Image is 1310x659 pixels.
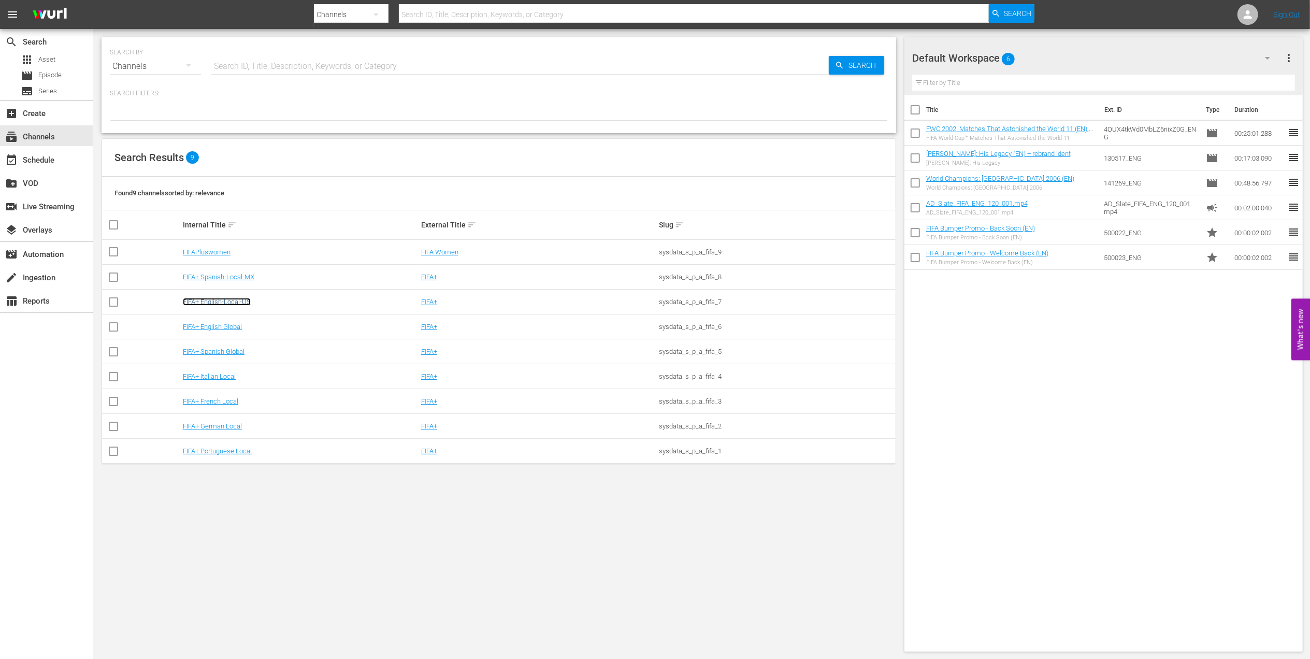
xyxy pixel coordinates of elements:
[659,447,894,455] div: sysdata_s_p_a_fifa_1
[1206,177,1218,189] span: Episode
[1228,95,1290,124] th: Duration
[659,373,894,380] div: sysdata_s_p_a_fifa_4
[421,348,437,355] a: FIFA+
[1287,176,1300,189] span: reorder
[5,200,18,213] span: Live Streaming
[1230,220,1287,245] td: 00:00:02.002
[6,8,19,21] span: menu
[1287,201,1300,213] span: reorder
[1230,245,1287,270] td: 00:00:02.002
[467,220,477,230] span: sort
[926,125,1093,140] a: FWC 2002, Matches That Astonished the World 11 (EN) + Rebrand Ident
[183,447,252,455] a: FIFA+ Portuguese Local
[659,248,894,256] div: sysdata_s_p_a_fifa_9
[421,248,458,256] a: FIFA Women
[110,52,201,81] div: Channels
[227,220,237,230] span: sort
[183,397,238,405] a: FIFA+ French Local
[421,323,437,331] a: FIFA+
[21,53,33,66] span: Asset
[5,36,18,48] span: Search
[183,373,236,380] a: FIFA+ Italian Local
[659,422,894,430] div: sysdata_s_p_a_fifa_2
[38,70,62,80] span: Episode
[5,224,18,236] span: Overlays
[1230,170,1287,195] td: 00:48:56.797
[1283,46,1295,70] button: more_vert
[926,234,1035,241] div: FIFA Bumper Promo - Back Soon (EN)
[1287,151,1300,164] span: reorder
[926,224,1035,232] a: FIFA Bumper Promo - Back Soon (EN)
[421,219,656,231] div: External Title
[186,151,199,164] span: 9
[421,298,437,306] a: FIFA+
[5,295,18,307] span: Reports
[659,348,894,355] div: sysdata_s_p_a_fifa_5
[183,248,231,256] a: FIFAPluswomen
[114,189,224,197] span: Found 9 channels sorted by: relevance
[183,219,418,231] div: Internal Title
[1098,95,1200,124] th: Ext. ID
[659,298,894,306] div: sysdata_s_p_a_fifa_7
[1002,48,1015,70] span: 6
[1230,146,1287,170] td: 00:17:03.090
[1287,126,1300,139] span: reorder
[926,150,1071,157] a: [PERSON_NAME]: His Legacy (EN) + rebrand ident
[21,85,33,97] span: Series
[1273,10,1300,19] a: Sign Out
[1291,299,1310,361] button: Open Feedback Widget
[21,69,33,82] span: Episode
[1100,220,1202,245] td: 500022_ENG
[926,184,1074,191] div: World Champions: [GEOGRAPHIC_DATA] 2006
[926,95,1098,124] th: Title
[844,56,884,75] span: Search
[5,177,18,190] span: VOD
[5,107,18,120] span: Create
[926,209,1028,216] div: AD_Slate_FIFA_ENG_120_001.mp4
[926,160,1071,166] div: [PERSON_NAME]: His Legacy
[114,151,184,164] span: Search Results
[659,397,894,405] div: sysdata_s_p_a_fifa_3
[1230,195,1287,220] td: 00:02:00.040
[1206,152,1218,164] span: Episode
[1100,195,1202,220] td: AD_Slate_FIFA_ENG_120_001.mp4
[5,154,18,166] span: Schedule
[183,422,242,430] a: FIFA+ German Local
[183,348,244,355] a: FIFA+ Spanish Global
[829,56,884,75] button: Search
[38,54,55,65] span: Asset
[1206,251,1218,264] span: Promo
[675,220,684,230] span: sort
[5,131,18,143] span: Channels
[659,219,894,231] div: Slug
[926,175,1074,182] a: World Champions: [GEOGRAPHIC_DATA] 2006 (EN)
[421,397,437,405] a: FIFA+
[110,89,888,98] p: Search Filters:
[25,3,75,27] img: ans4CAIJ8jUAAAAAAAAAAAAAAAAAAAAAAAAgQb4GAAAAAAAAAAAAAAAAAAAAAAAAJMjXAAAAAAAAAAAAAAAAAAAAAAAAgAT5G...
[1100,245,1202,270] td: 500023_ENG
[926,135,1096,141] div: FIFA World Cup™ Matches That Astonished the World 11
[926,249,1048,257] a: FIFA Bumper Promo - Welcome Back (EN)
[183,298,251,306] a: FIFA+ English-Local-US
[1206,202,1218,214] span: Ad
[38,86,57,96] span: Series
[5,248,18,261] span: Automation
[989,4,1034,23] button: Search
[926,259,1048,266] div: FIFA Bumper Promo - Welcome Back (EN)
[1100,121,1202,146] td: 4OUX4tkWd0MbLZ6riixZ0G_ENG
[659,273,894,281] div: sysdata_s_p_a_fifa_8
[183,273,254,281] a: FIFA+ Spanish-Local-MX
[1230,121,1287,146] td: 00:25:01.288
[1206,226,1218,239] span: Promo
[421,447,437,455] a: FIFA+
[421,422,437,430] a: FIFA+
[1004,4,1031,23] span: Search
[926,199,1028,207] a: AD_Slate_FIFA_ENG_120_001.mp4
[912,44,1280,73] div: Default Workspace
[1287,226,1300,238] span: reorder
[1287,251,1300,263] span: reorder
[183,323,242,331] a: FIFA+ English Global
[421,373,437,380] a: FIFA+
[421,273,437,281] a: FIFA+
[1200,95,1228,124] th: Type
